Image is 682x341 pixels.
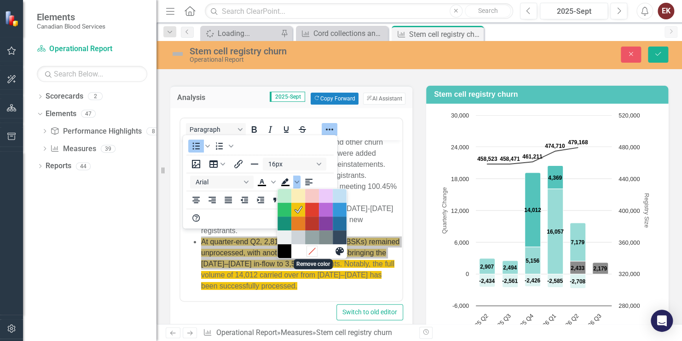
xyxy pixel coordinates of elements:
text: 14,012 [524,207,541,213]
button: Copy Forward [311,93,358,105]
text: 24,000 [451,144,469,151]
div: 47 [81,110,96,118]
div: Dark Blue [333,217,347,230]
div: Light Red [305,189,319,203]
iframe: Rich Text Area [180,140,402,301]
text: 0 [466,270,469,277]
span: 16px [268,160,313,168]
a: Reports [46,161,71,171]
path: 2025/2026 Q2, 2,433. Forecast new registrants. [570,261,586,274]
g: Forecast new registrants, series 4 of 5. Bar series with 6 bars. Y axis, Quarterly Change. [487,261,608,274]
div: Loading... [218,28,278,39]
button: Insert/edit link [231,158,246,170]
text: 18,000 [451,176,469,182]
button: Help [188,212,204,224]
text: 5,156 [526,258,539,264]
text: 474,710 [545,143,565,149]
div: 39 [101,145,116,153]
button: Align left [301,176,317,188]
text: -2,585 [547,278,563,284]
button: Decrease indent [237,194,252,206]
h3: Stem cell registry churn [434,90,664,99]
button: Reveal or hide additional toolbar items [322,123,337,136]
a: Operational Report [37,44,147,54]
div: Green [277,203,291,217]
button: Insert image [188,158,204,170]
text: -2,434 [479,278,495,284]
path: 2025/2026 Q1, -2,585. Attrition. [548,274,563,288]
text: 30,000 [451,112,469,119]
span: , [155,42,157,50]
button: Custom color [333,244,347,258]
h3: Analysis [177,94,216,102]
small: Canadian Blood Services [37,23,105,30]
span: 23,236 new registrants have been added in [DATE]-[DATE] achieving 93% of the annual target of 25,... [21,65,213,94]
button: Strikethrough [295,123,310,136]
a: Elements [46,109,76,119]
img: Not Defined [170,47,185,61]
text: 2,433 [571,265,584,271]
div: Stem cell registry churn [409,29,481,40]
div: Light Gray [277,230,291,244]
text: 280,000 [618,302,640,309]
button: Table [204,158,230,170]
path: 2025/2026 Q2, 7,179. New registrants. [570,223,586,261]
g: New registrants, series 2 of 5. Bar series with 6 bars. Y axis, Quarterly Change. [480,115,601,274]
div: Light Yellow [291,189,305,203]
button: Switch to old editor [336,304,403,320]
text: -6,000 [452,302,469,309]
span: 2025-Sept [270,92,305,102]
div: Navy Blue [333,230,347,244]
text: 360,000 [618,239,640,246]
div: Operational Report [190,56,445,63]
text: 479,168 [568,139,588,146]
button: Search [465,5,511,18]
path: 2024/2025 Q4, -2,426. Attrition. [525,274,541,287]
text: -2,426 [525,277,540,284]
a: Cord collections and manufacturing [298,28,386,39]
text: 480,000 [618,144,640,151]
div: Red [305,203,319,217]
div: 2025-Sept [543,6,605,17]
a: Scorecards [46,91,83,102]
div: Dark Gray [319,230,333,244]
div: Cord collections and manufacturing [313,28,386,39]
path: 2024/2025 Q3, -2,561. Attrition. [503,274,518,288]
div: Black [277,244,291,258]
path: 2025/2026 Q1, 16,057. New registrants. [548,189,563,274]
div: Remove color [306,246,318,257]
div: Blue [333,203,347,217]
a: Performance Highlights [50,126,141,137]
span: Paragraph [190,126,235,133]
div: 44 [76,162,91,170]
div: Yellow [291,203,305,217]
div: Gray [305,230,319,244]
div: Numbered list [212,140,235,153]
div: Dark Turquoise [277,217,291,230]
text: 16,057 [547,229,564,235]
button: EK [658,3,674,19]
text: 458,471 [500,156,520,162]
span: At quarter-end Q2, 2,815 Buccal Swab Kits (BSKs) remained unprocessed, with another 730 in progre... [21,98,219,150]
button: Underline [278,123,294,136]
button: Blockquote [269,194,284,206]
text: 320,000 [618,270,640,277]
path: 2025/2026 Q2, -2,708. Attrition. [570,274,586,288]
button: Align center [188,194,204,206]
div: 8 [146,127,161,135]
a: Measures [281,328,312,337]
span: The size of the overall registry is 479,168 meeting 100.45% of the annual target of 477,000. [21,42,216,61]
div: Dark Purple [319,217,333,230]
div: Stem cell registry churn [190,46,445,56]
div: Orange [291,217,305,230]
text: 461,211 [522,153,543,160]
button: Bold [246,123,262,136]
button: Italic [262,123,278,136]
text: -2,561 [502,278,518,284]
path: 2024/2025 Q2, 2,907. New registrants. [480,259,495,274]
text: 440,000 [618,176,640,182]
input: Search ClearPoint... [205,3,513,19]
div: » » [203,328,412,338]
div: Stem cell registry churn [316,328,392,337]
